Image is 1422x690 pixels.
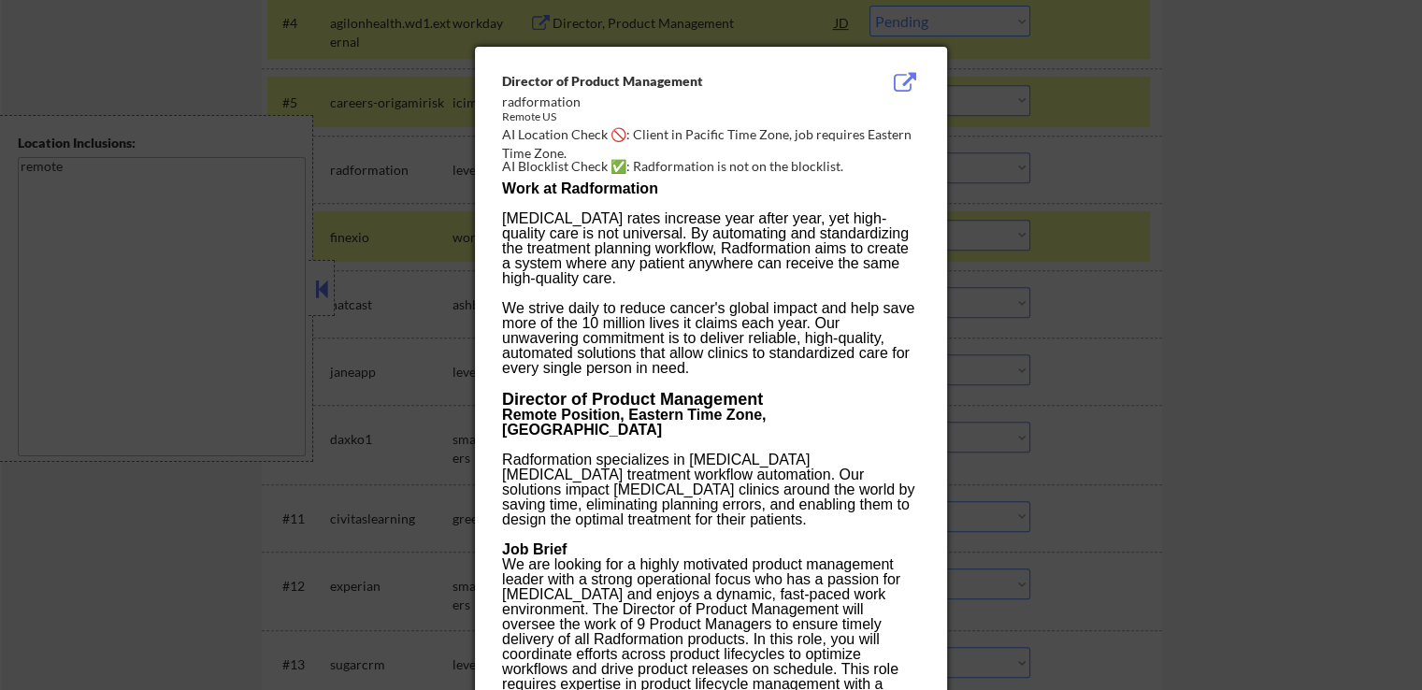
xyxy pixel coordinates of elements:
[502,452,914,527] span: Radformation specializes in [MEDICAL_DATA] [MEDICAL_DATA] treatment workflow automation. Our solu...
[502,125,927,162] div: AI Location Check 🚫: Client in Pacific Time Zone, job requires Eastern Time Zone.
[502,180,658,196] b: Work at Radformation
[502,157,927,176] div: AI Blocklist Check ✅: Radformation is not on the blocklist.
[502,390,763,409] b: Director of Product Management
[502,301,919,376] div: We strive daily to reduce cancer's global impact and help save more of the 10 million lives it cl...
[502,407,766,438] b: Remote Position, Eastern Time Zone, [GEOGRAPHIC_DATA]
[502,541,567,557] b: Job Brief
[502,109,826,125] div: Remote US
[502,72,826,91] div: Director of Product Management
[502,211,919,286] div: [MEDICAL_DATA] rates increase year after year, yet high-quality care is not universal. By automat...
[502,93,826,111] div: radformation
